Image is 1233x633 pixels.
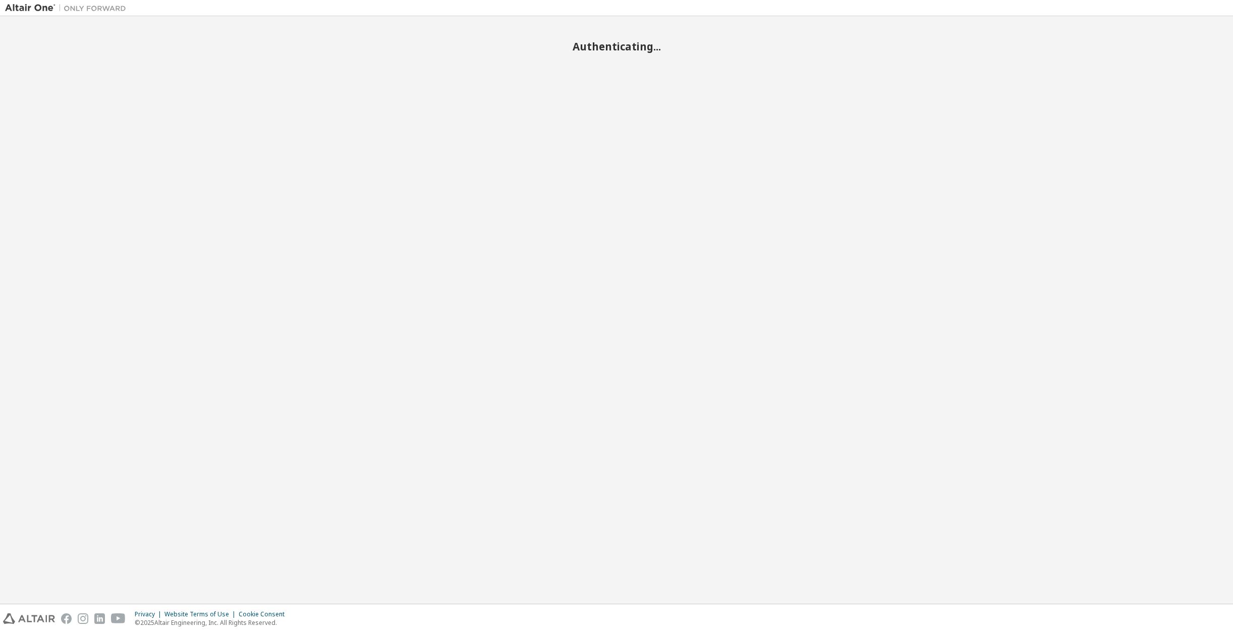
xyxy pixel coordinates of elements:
div: Website Terms of Use [164,610,239,618]
img: instagram.svg [78,613,88,624]
img: facebook.svg [61,613,72,624]
div: Privacy [135,610,164,618]
div: Cookie Consent [239,610,291,618]
p: © 2025 Altair Engineering, Inc. All Rights Reserved. [135,618,291,627]
img: altair_logo.svg [3,613,55,624]
img: Altair One [5,3,131,13]
img: linkedin.svg [94,613,105,624]
h2: Authenticating... [5,40,1228,53]
img: youtube.svg [111,613,126,624]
